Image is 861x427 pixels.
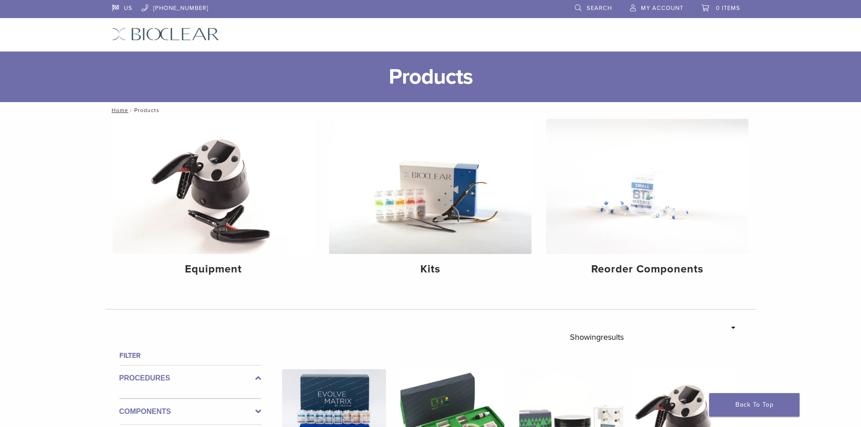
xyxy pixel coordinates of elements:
a: Equipment [113,119,315,283]
span: 0 items [716,5,740,12]
span: My Account [641,5,683,12]
p: Showing results [570,328,624,347]
nav: Products [105,102,756,118]
h4: Equipment [120,261,308,277]
span: Search [587,5,612,12]
a: Back To Top [709,393,800,417]
img: Reorder Components [546,119,748,254]
label: Procedures [119,373,261,384]
h4: Reorder Components [553,261,741,277]
h4: Filter [119,350,261,361]
a: Reorder Components [546,119,748,283]
label: Components [119,406,261,417]
a: Home [109,107,128,113]
h4: Kits [336,261,524,277]
img: Kits [329,119,532,254]
img: Bioclear [112,28,219,41]
span: / [128,108,134,113]
a: Kits [329,119,532,283]
img: Equipment [113,119,315,254]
